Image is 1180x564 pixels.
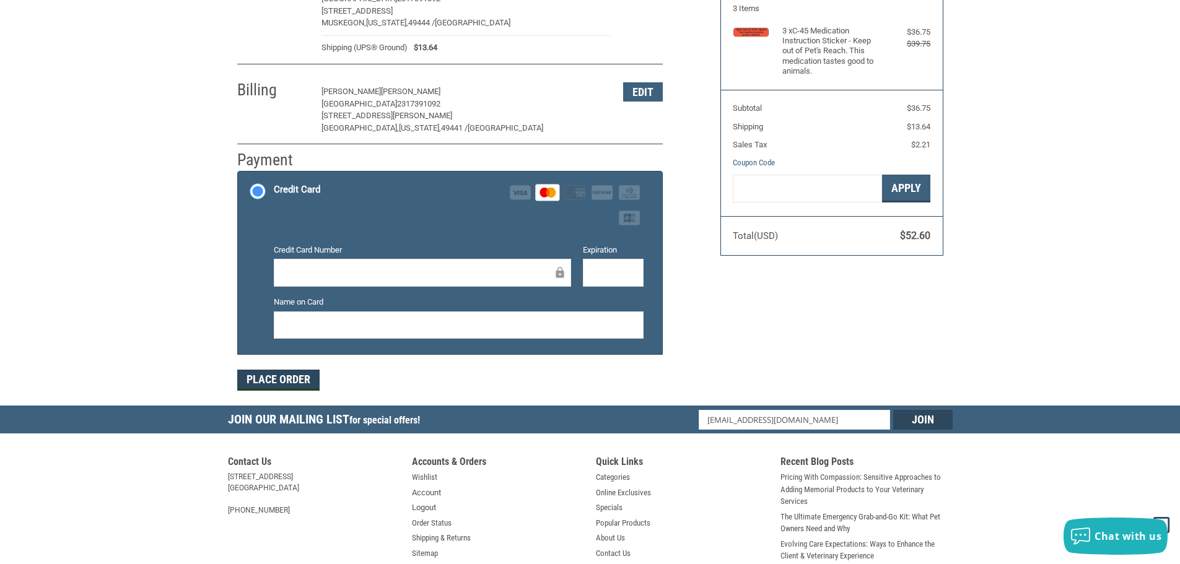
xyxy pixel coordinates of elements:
h2: Billing [237,80,310,100]
span: [PERSON_NAME] [321,87,381,96]
a: Pricing With Compassion: Sensitive Approaches to Adding Memorial Products to Your Veterinary Serv... [780,471,953,508]
button: Chat with us [1064,518,1168,555]
div: $39.75 [881,38,930,50]
span: 49441 / [441,123,468,132]
span: Chat with us [1095,529,1161,543]
span: 49444 / [408,18,435,27]
div: Credit Card [274,180,320,200]
span: $52.60 [900,230,930,241]
span: $13.64 [907,122,930,131]
a: Popular Products [596,517,650,529]
a: Evolving Care Expectations: Ways to Enhance the Client & Veterinary Experience [780,538,953,562]
a: Shipping & Returns [412,532,471,544]
a: Online Exclusives [596,487,651,499]
button: Edit [623,82,663,102]
address: [STREET_ADDRESS] [GEOGRAPHIC_DATA] [PHONE_NUMBER] [228,471,400,516]
h5: Recent Blog Posts [780,456,953,471]
label: Credit Card Number [274,244,571,256]
h5: Join Our Mailing List [228,406,426,437]
span: [STREET_ADDRESS][PERSON_NAME] [321,111,452,120]
a: Contact Us [596,547,631,560]
span: $13.64 [408,41,437,54]
h4: 3 x C-45 Medication Instruction Sticker - Keep out of Pet's Reach. This medication tastes good to... [782,26,878,76]
span: Shipping (UPS® Ground) [321,41,408,54]
span: [US_STATE], [399,123,441,132]
label: Expiration [583,244,644,256]
button: Place Order [237,370,320,391]
span: $2.21 [911,140,930,149]
a: The Ultimate Emergency Grab-and-Go Kit: What Pet Owners Need and Why [780,511,953,535]
span: [GEOGRAPHIC_DATA], [321,123,399,132]
a: Wishlist [412,471,437,484]
a: Categories [596,471,630,484]
span: [US_STATE], [366,18,408,27]
a: Specials [596,501,623,514]
a: Coupon Code [733,158,775,167]
span: Total (USD) [733,230,778,241]
span: for special offers! [349,414,420,426]
span: [GEOGRAPHIC_DATA] [468,123,543,132]
button: Apply [882,175,930,202]
input: Gift Certificate or Coupon Code [733,175,882,202]
a: About Us [596,532,625,544]
label: Name on Card [274,296,644,308]
input: Join [893,410,953,430]
h5: Accounts & Orders [412,456,584,471]
a: Account [412,487,441,499]
input: Email [699,410,890,430]
span: [PERSON_NAME] [381,87,440,96]
h5: Quick Links [596,456,768,471]
span: Shipping [733,122,763,131]
span: Sales Tax [733,140,767,149]
span: [GEOGRAPHIC_DATA] [435,18,510,27]
h3: 3 Items [733,4,930,14]
span: $36.75 [907,103,930,113]
span: [STREET_ADDRESS] [321,6,393,15]
a: Order Status [412,517,452,529]
a: Sitemap [412,547,438,560]
span: Subtotal [733,103,762,113]
span: 2317391092 [397,99,440,108]
h2: Payment [237,150,310,170]
span: Muskegon, [321,18,366,27]
span: [GEOGRAPHIC_DATA] [321,99,397,108]
h5: Contact Us [228,456,400,471]
div: $36.75 [881,26,930,38]
a: Logout [412,501,436,514]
